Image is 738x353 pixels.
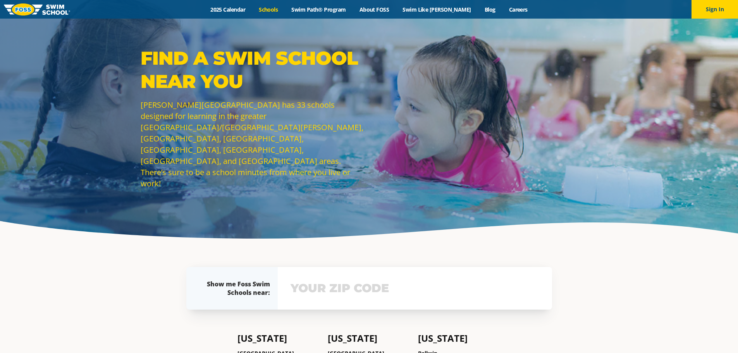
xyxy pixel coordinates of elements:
img: FOSS Swim School Logo [4,3,70,15]
a: Swim Path® Program [285,6,353,13]
input: YOUR ZIP CODE [289,277,541,300]
a: Schools [252,6,285,13]
p: [PERSON_NAME][GEOGRAPHIC_DATA] has 33 schools designed for learning in the greater [GEOGRAPHIC_DA... [141,99,365,189]
h4: [US_STATE] [237,333,320,344]
a: Blog [478,6,502,13]
h4: [US_STATE] [328,333,410,344]
p: Find a Swim School Near You [141,46,365,93]
a: 2025 Calendar [204,6,252,13]
a: About FOSS [353,6,396,13]
a: Swim Like [PERSON_NAME] [396,6,478,13]
div: Show me Foss Swim Schools near: [202,280,270,297]
h4: [US_STATE] [418,333,501,344]
a: Careers [502,6,534,13]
